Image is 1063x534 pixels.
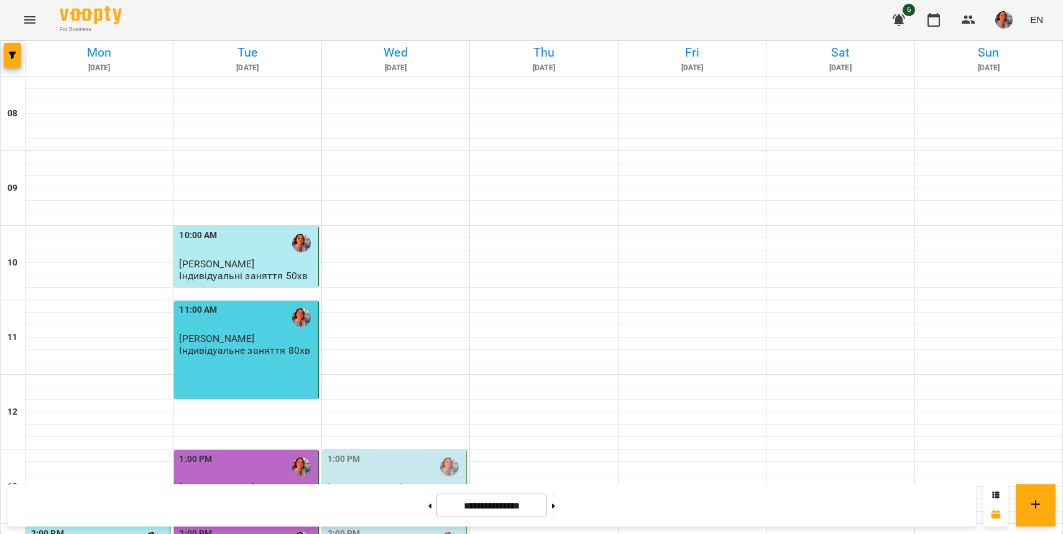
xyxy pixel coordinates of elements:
[292,458,311,476] img: Діана Кійко
[328,453,361,466] label: 1:00 PM
[1025,8,1048,31] button: EN
[903,4,915,16] span: 6
[27,62,171,74] h6: [DATE]
[179,333,254,344] span: [PERSON_NAME]
[917,62,1061,74] h6: [DATE]
[7,182,17,195] h6: 09
[7,331,17,344] h6: 11
[292,234,311,252] img: Діана Кійко
[179,453,212,466] label: 1:00 PM
[175,62,319,74] h6: [DATE]
[7,405,17,419] h6: 12
[27,43,171,62] h6: Mon
[175,43,319,62] h6: Tue
[324,62,467,74] h6: [DATE]
[324,43,467,62] h6: Wed
[995,11,1013,29] img: 1ca8188f67ff8bc7625fcfef7f64a17b.jpeg
[620,62,764,74] h6: [DATE]
[15,5,45,35] button: Menu
[292,308,311,327] img: Діана Кійко
[179,258,254,270] span: [PERSON_NAME]
[768,43,912,62] h6: Sat
[60,25,122,34] span: For Business
[7,107,17,121] h6: 08
[768,62,912,74] h6: [DATE]
[917,43,1061,62] h6: Sun
[7,256,17,270] h6: 10
[440,458,459,476] img: Діана Кійко
[60,6,122,24] img: Voopty Logo
[472,43,615,62] h6: Thu
[620,43,764,62] h6: Fri
[179,345,310,356] p: Індивідуальне заняття 80хв
[1030,13,1043,26] span: EN
[179,229,217,242] label: 10:00 AM
[179,270,308,281] p: Індивідуальні заняття 50хв
[179,303,217,317] label: 11:00 AM
[472,62,615,74] h6: [DATE]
